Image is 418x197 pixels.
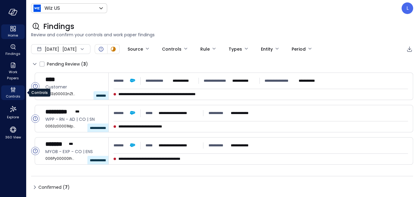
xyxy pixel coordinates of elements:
span: Review and confirm your controls and work paper findings [31,31,413,38]
div: Export to CSV [406,45,413,53]
span: 006Py00000Ih3bOIAR [45,156,76,162]
p: Wiz US [44,5,60,12]
span: Home [8,32,18,38]
span: 7 [65,184,68,190]
div: Source [128,44,143,54]
span: Work Papers [4,69,22,81]
span: 0063z00001MpodTAAR [45,123,76,129]
div: Open [31,114,40,123]
div: Period [292,44,306,54]
div: Home [1,24,25,39]
span: 3 [83,61,86,67]
span: MYOB - EXP - CO | ENS [45,148,104,155]
div: Entity [261,44,273,54]
div: 360 View [1,124,25,141]
span: Explore [7,114,19,120]
span: Controls [6,93,20,99]
span: [DATE] [45,46,59,52]
span: Customer [45,84,104,90]
div: Types [229,44,242,54]
div: Controls [29,89,50,97]
div: Explore [1,104,25,121]
div: Work Papers [1,61,25,82]
div: Findings [1,43,25,57]
div: In Progress [110,45,117,53]
span: Findings [43,22,74,31]
span: Pending Review [47,59,88,69]
div: Open [31,147,40,155]
div: Controls [1,85,25,100]
span: 0013z00002nZtbUAAS [45,91,76,97]
div: Leah Collins [402,2,413,14]
div: ( ) [81,61,88,67]
span: Findings [5,51,20,57]
span: WPP - RN - AD | CO | SN [45,116,104,123]
div: Rule [200,44,210,54]
div: Open [31,82,40,91]
div: ( ) [63,184,70,191]
span: 360 View [5,134,21,140]
span: Confirmed [38,182,70,192]
p: L [406,5,409,12]
div: Controls [162,44,181,54]
img: Icon [33,5,41,12]
div: Open [97,45,105,53]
